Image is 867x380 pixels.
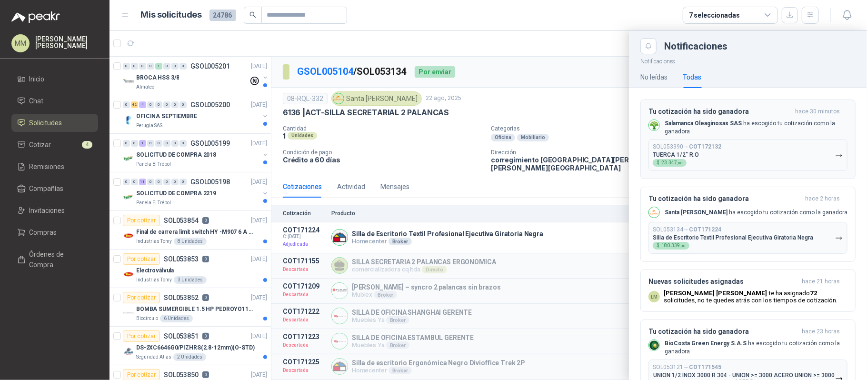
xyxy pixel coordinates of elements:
[664,290,767,297] b: [PERSON_NAME] [PERSON_NAME]
[802,278,840,286] span: hace 21 horas
[30,183,64,194] span: Compañías
[653,159,687,167] div: $
[640,38,657,54] button: Close
[665,340,847,356] p: ha escogido tu cotización como la ganadora
[30,118,62,128] span: Solicitudes
[810,290,817,297] b: 72
[640,187,856,262] button: Tu cotización ha sido ganadorahace 2 horas Company LogoSanta [PERSON_NAME] ha escogido tu cotizac...
[689,364,721,370] b: COT171545
[653,234,813,241] p: Silla de Escritorio Textil Profesional Ejecutiva Giratoria Negra
[11,180,98,198] a: Compañías
[802,328,840,336] span: hace 23 horas
[677,161,683,165] span: ,80
[648,328,798,336] h3: Tu cotización ha sido ganadora
[653,151,699,158] p: TUERCA 1/2" R.O
[689,226,721,233] b: COT171224
[649,207,659,218] img: Company Logo
[640,270,856,312] button: Nuevas solicitudes asignadashace 21 horas LM[PERSON_NAME] [PERSON_NAME] te ha asignado72 solicitu...
[11,201,98,220] a: Invitaciones
[665,120,742,127] b: Salamanca Oleaginosas SAS
[689,143,721,150] b: COT172132
[665,209,727,216] b: Santa [PERSON_NAME]
[629,54,867,66] p: Notificaciones
[30,249,89,270] span: Órdenes de Compra
[653,226,721,233] p: SOL053134 →
[30,161,65,172] span: Remisiones
[648,139,847,171] button: SOL053390→COT172132TUERCA 1/2" R.O$23.347,80
[141,8,202,22] h1: Mis solicitudes
[689,10,740,20] div: 7 seleccionadas
[11,92,98,110] a: Chat
[11,114,98,132] a: Solicitudes
[664,41,856,51] div: Notificaciones
[11,158,98,176] a: Remisiones
[649,120,659,130] img: Company Logo
[649,340,659,350] img: Company Logo
[661,243,686,248] span: 180.339
[653,143,721,150] p: SOL053390 →
[648,291,660,302] div: LM
[653,364,721,371] p: SOL053121 →
[680,244,686,248] span: ,00
[209,10,236,21] span: 24786
[11,70,98,88] a: Inicio
[648,195,801,203] h3: Tu cotización ha sido ganadora
[11,34,30,52] div: MM
[665,209,847,217] p: ha escogido tu cotización como la ganadora
[648,108,791,116] h3: Tu cotización ha sido ganadora
[683,72,701,82] div: Todas
[30,140,51,150] span: Cotizar
[648,222,847,254] button: SOL053134→COT171224Silla de Escritorio Textil Profesional Ejecutiva Giratoria Negra$180.339,00
[30,96,44,106] span: Chat
[805,195,840,203] span: hace 2 horas
[11,245,98,274] a: Órdenes de Compra
[665,340,747,347] b: BioCosta Green Energy S.A.S
[11,223,98,241] a: Compras
[661,160,683,165] span: 23.347
[30,205,65,216] span: Invitaciones
[35,36,98,49] p: [PERSON_NAME] [PERSON_NAME]
[665,120,847,136] p: ha escogido tu cotización como la ganadora
[30,227,57,238] span: Compras
[30,74,45,84] span: Inicio
[11,11,60,23] img: Logo peakr
[11,136,98,154] a: Cotizar4
[82,141,92,149] span: 4
[648,278,798,286] h3: Nuevas solicitudes asignadas
[795,108,840,116] span: hace 30 minutos
[664,290,847,304] p: te ha asignado solicitudes , no te quedes atrás con los tiempos de cotización.
[249,11,256,18] span: search
[640,72,668,82] div: No leídas
[653,242,689,250] div: $
[640,100,856,180] button: Tu cotización ha sido ganadorahace 30 minutos Company LogoSalamanca Oleaginosas SAS ha escogido t...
